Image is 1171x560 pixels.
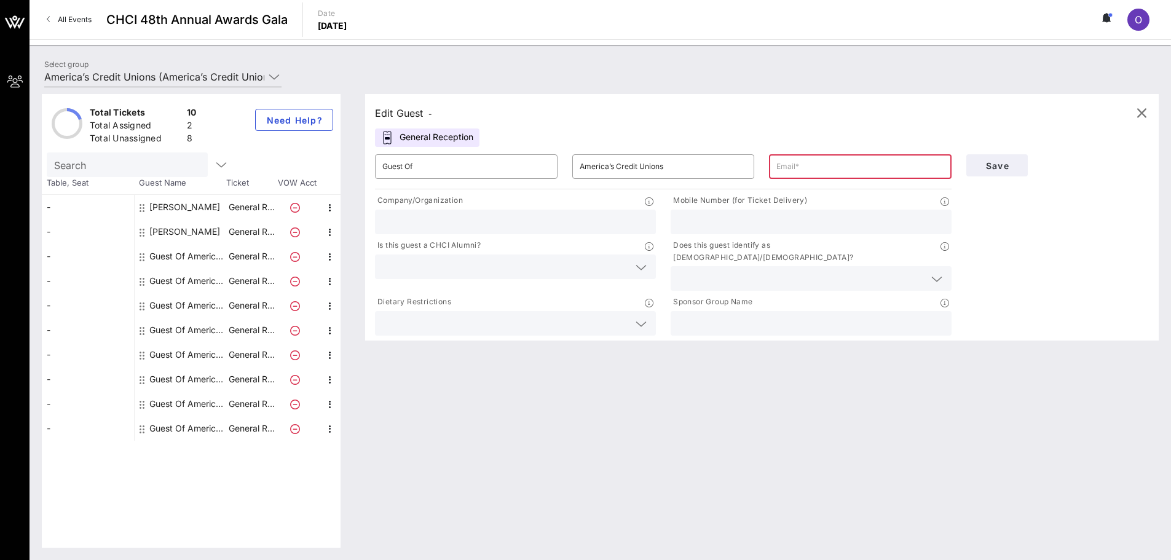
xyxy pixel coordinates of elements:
[42,195,134,219] div: -
[42,244,134,269] div: -
[106,10,288,29] span: CHCI 48th Annual Awards Gala
[90,119,182,135] div: Total Assigned
[255,109,333,131] button: Need Help?
[776,157,944,176] input: Email*
[149,416,227,441] div: Guest Of America’s Credit Unions
[90,132,182,148] div: Total Unassigned
[671,296,752,309] p: Sponsor Group Name
[39,10,99,30] a: All Events
[227,318,276,342] p: General R…
[966,154,1028,176] button: Save
[149,219,220,244] div: Juan Fernandez
[149,269,227,293] div: Guest Of America’s Credit Unions
[149,367,227,392] div: Guest Of America’s Credit Unions
[382,157,550,176] input: First Name*
[318,20,347,32] p: [DATE]
[375,128,479,147] div: General Reception
[227,195,276,219] p: General R…
[1127,9,1149,31] div: O
[42,269,134,293] div: -
[42,416,134,441] div: -
[227,293,276,318] p: General R…
[149,244,227,269] div: Guest Of America’s Credit Unions
[58,15,92,24] span: All Events
[149,293,227,318] div: Guest Of America’s Credit Unions
[671,239,940,264] p: Does this guest identify as [DEMOGRAPHIC_DATA]/[DEMOGRAPHIC_DATA]?
[134,177,226,189] span: Guest Name
[275,177,318,189] span: VOW Acct
[318,7,347,20] p: Date
[42,318,134,342] div: -
[90,106,182,122] div: Total Tickets
[976,160,1018,171] span: Save
[580,157,747,176] input: Last Name*
[226,177,275,189] span: Ticket
[42,342,134,367] div: -
[227,392,276,416] p: General R…
[227,342,276,367] p: General R…
[42,219,134,244] div: -
[149,195,220,219] div: Adrian Velazquez
[227,367,276,392] p: General R…
[227,244,276,269] p: General R…
[149,318,227,342] div: Guest Of America’s Credit Unions
[42,293,134,318] div: -
[187,119,197,135] div: 2
[42,367,134,392] div: -
[227,416,276,441] p: General R…
[375,105,432,122] div: Edit Guest
[187,106,197,122] div: 10
[375,194,463,207] p: Company/Organization
[671,194,807,207] p: Mobile Number (for Ticket Delivery)
[187,132,197,148] div: 8
[44,60,89,69] label: Select group
[149,342,227,367] div: Guest Of America’s Credit Unions
[266,115,323,125] span: Need Help?
[42,392,134,416] div: -
[428,109,432,119] span: -
[149,392,227,416] div: Guest Of America’s Credit Unions
[227,219,276,244] p: General R…
[375,296,451,309] p: Dietary Restrictions
[375,239,481,252] p: Is this guest a CHCI Alumni?
[227,269,276,293] p: General R…
[1135,14,1142,26] span: O
[42,177,134,189] span: Table, Seat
